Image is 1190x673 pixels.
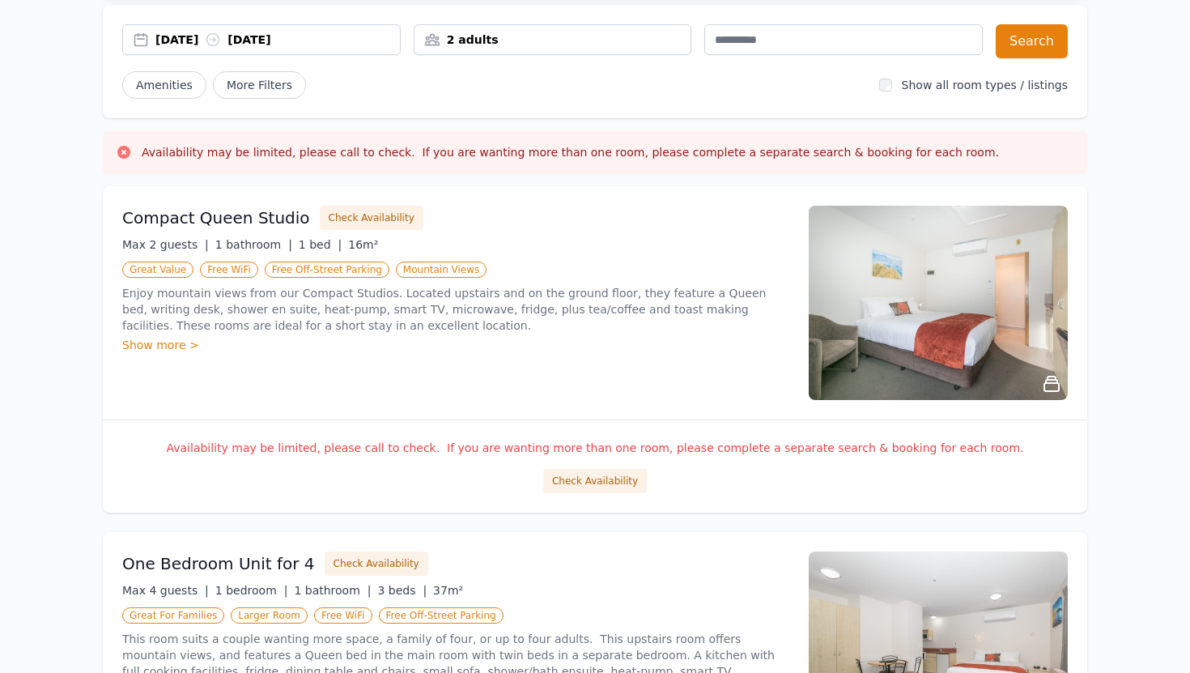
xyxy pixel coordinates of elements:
[377,584,427,597] span: 3 beds |
[996,24,1068,58] button: Search
[902,79,1068,92] label: Show all room types / listings
[414,32,691,48] div: 2 adults
[122,440,1068,456] p: Availability may be limited, please call to check. If you are wanting more than one room, please ...
[379,607,504,624] span: Free Off-Street Parking
[231,607,308,624] span: Larger Room
[122,584,209,597] span: Max 4 guests |
[543,469,647,493] button: Check Availability
[122,607,224,624] span: Great For Families
[320,206,423,230] button: Check Availability
[299,238,342,251] span: 1 bed |
[215,238,292,251] span: 1 bathroom |
[122,285,789,334] p: Enjoy mountain views from our Compact Studios. Located upstairs and on the ground floor, they fea...
[348,238,378,251] span: 16m²
[294,584,371,597] span: 1 bathroom |
[122,262,193,278] span: Great Value
[314,607,372,624] span: Free WiFi
[155,32,400,48] div: [DATE] [DATE]
[200,262,258,278] span: Free WiFi
[215,584,288,597] span: 1 bedroom |
[122,207,310,229] h3: Compact Queen Studio
[122,552,315,575] h3: One Bedroom Unit for 4
[122,337,789,353] div: Show more >
[325,552,428,576] button: Check Availability
[213,71,306,99] span: More Filters
[122,238,209,251] span: Max 2 guests |
[142,144,999,160] h3: Availability may be limited, please call to check. If you are wanting more than one room, please ...
[433,584,463,597] span: 37m²
[396,262,487,278] span: Mountain Views
[265,262,389,278] span: Free Off-Street Parking
[122,71,206,99] button: Amenities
